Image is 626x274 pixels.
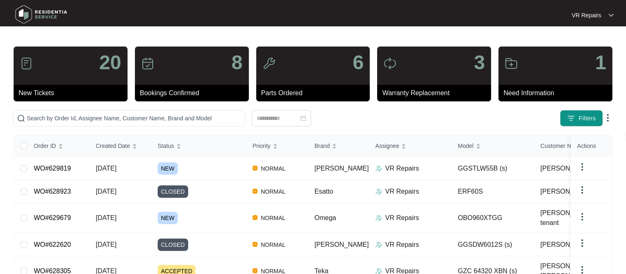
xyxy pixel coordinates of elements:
[158,212,178,224] span: NEW
[603,113,613,123] img: dropdown arrow
[158,239,188,251] span: CLOSED
[577,185,587,195] img: dropdown arrow
[534,135,617,157] th: Customer Name
[27,135,89,157] th: Order ID
[541,240,600,250] span: [PERSON_NAME]...
[541,208,606,228] span: [PERSON_NAME] - tenant
[376,188,382,195] img: Assigner Icon
[385,187,419,197] p: VR Repairs
[253,141,271,150] span: Priority
[314,188,333,195] span: Esatto
[253,268,257,273] img: Vercel Logo
[451,135,534,157] th: Model
[257,240,289,250] span: NORMAL
[572,11,601,19] p: VR Repairs
[571,135,612,157] th: Actions
[560,110,603,126] button: filter iconFilters
[314,141,330,150] span: Brand
[232,53,243,73] p: 8
[382,88,491,98] p: Warranty Replacement
[314,165,369,172] span: [PERSON_NAME]
[314,214,336,221] span: Omega
[158,141,174,150] span: Status
[253,215,257,220] img: Vercel Logo
[385,240,419,250] p: VR Repairs
[308,135,369,157] th: Brand
[376,241,382,248] img: Assigner Icon
[385,164,419,173] p: VR Repairs
[141,57,154,70] img: icon
[541,164,595,173] span: [PERSON_NAME]
[253,189,257,194] img: Vercel Logo
[451,203,534,233] td: OBO960XTGG
[96,141,130,150] span: Created Date
[89,135,151,157] th: Created Date
[577,238,587,248] img: dropdown arrow
[96,188,116,195] span: [DATE]
[541,187,595,197] span: [PERSON_NAME]
[257,187,289,197] span: NORMAL
[451,233,534,256] td: GGSDW6012S (s)
[96,241,116,248] span: [DATE]
[595,53,606,73] p: 1
[261,88,370,98] p: Parts Ordered
[385,213,419,223] p: VR Repairs
[503,88,612,98] p: Need Information
[158,162,178,175] span: NEW
[96,214,116,221] span: [DATE]
[314,241,369,248] span: [PERSON_NAME]
[34,188,71,195] a: WO#628923
[96,165,116,172] span: [DATE]
[451,180,534,203] td: ERF60S
[34,214,71,221] a: WO#629679
[609,13,614,17] img: dropdown arrow
[353,53,364,73] p: 6
[567,114,575,122] img: filter icon
[17,114,25,122] img: search-icon
[19,88,128,98] p: New Tickets
[262,57,276,70] img: icon
[376,215,382,221] img: Assigner Icon
[474,53,485,73] p: 3
[383,57,397,70] img: icon
[253,242,257,247] img: Vercel Logo
[257,213,289,223] span: NORMAL
[577,162,587,172] img: dropdown arrow
[257,164,289,173] span: NORMAL
[376,165,382,172] img: Assigner Icon
[579,114,596,123] span: Filters
[99,53,121,73] p: 20
[505,57,518,70] img: icon
[577,212,587,222] img: dropdown arrow
[20,57,33,70] img: icon
[369,135,451,157] th: Assignee
[34,241,71,248] a: WO#622620
[27,114,241,123] input: Search by Order Id, Assignee Name, Customer Name, Brand and Model
[12,2,70,27] img: residentia service logo
[34,165,71,172] a: WO#629819
[246,135,308,157] th: Priority
[158,185,188,198] span: CLOSED
[541,141,583,150] span: Customer Name
[151,135,246,157] th: Status
[458,141,474,150] span: Model
[451,157,534,180] td: GGSTLW55B (s)
[376,141,399,150] span: Assignee
[34,141,56,150] span: Order ID
[140,88,249,98] p: Bookings Confirmed
[253,166,257,171] img: Vercel Logo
